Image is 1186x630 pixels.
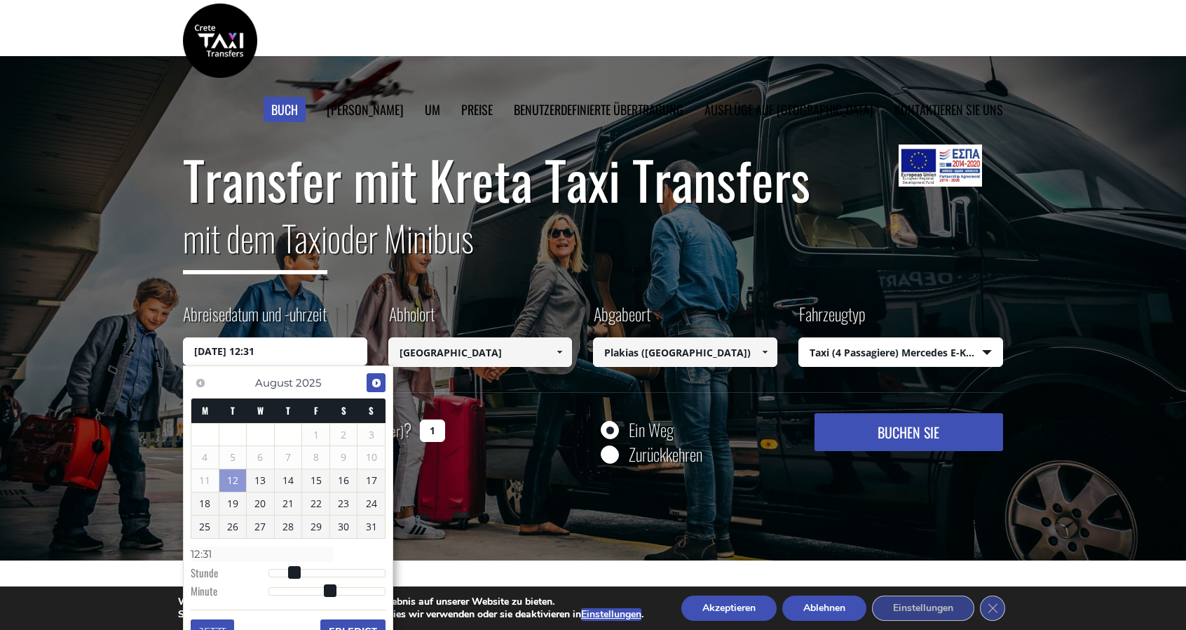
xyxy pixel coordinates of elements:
[282,474,294,487] font: 14
[191,583,217,598] font: Minute
[227,474,238,487] font: 12
[314,403,318,417] span: Freitag
[254,497,266,510] font: 20
[753,337,776,367] a: Alle Artikel anzeigen
[191,373,210,392] a: Vorherige
[425,100,440,119] a: Um
[357,516,385,538] a: 31
[366,474,377,487] font: 17
[641,608,643,621] font: .
[199,520,210,533] font: 25
[285,450,291,464] font: 7
[275,469,302,492] a: 14
[314,403,318,417] font: F
[302,469,329,492] a: 15
[219,469,247,492] a: 12
[404,417,411,442] font: ?
[257,403,264,417] font: W
[341,450,346,464] font: 9
[893,601,953,615] font: Einstellungen
[629,441,702,467] font: Zurückkehren
[219,492,247,515] a: 19
[227,520,238,533] font: 26
[357,469,385,492] a: 17
[183,211,327,263] font: mit dem Taxi
[313,428,319,441] font: 1
[230,450,236,464] font: 5
[247,492,274,515] a: 20
[257,403,264,417] span: Mittwoch
[338,520,349,533] font: 30
[275,492,302,515] a: 21
[311,497,322,510] font: 22
[366,497,377,510] font: 24
[338,497,349,510] font: 23
[581,608,641,621] font: Einstellungen
[275,516,302,538] a: 28
[878,422,939,443] font: BUCHEN SIE
[593,337,777,367] input: Abgabeort auswählen
[202,403,208,417] font: M
[369,403,374,417] span: Sonntag
[302,516,329,538] a: 29
[178,595,554,608] font: Wir verwenden Cookies, um Ihnen das beste Erlebnis auf unserer Website zu bieten.
[594,301,650,326] font: Abgabeort
[389,301,435,326] font: Abholort
[313,450,319,464] font: 8
[199,497,210,510] font: 18
[341,403,346,417] font: S
[366,520,377,533] font: 31
[330,469,357,492] a: 16
[247,469,274,492] a: 13
[681,596,777,621] button: Akzeptieren
[227,497,238,510] font: 19
[330,492,357,515] a: 23
[311,474,322,487] font: 15
[202,450,207,464] font: 4
[894,100,1003,119] a: Kontaktieren Sie uns
[199,474,210,487] font: 11
[782,596,866,621] button: Ablehnen
[341,428,346,441] font: 2
[183,4,257,78] img: Kreta Taxi Transfers | Sichere Taxi-Transfers zum Flughafen Heraklion, Chania, Rethymnon und Hafe...
[367,373,386,392] a: Nächste
[254,520,266,533] font: 27
[514,100,683,119] font: Benutzerdefinierte Übertragung
[702,601,756,615] font: Akzeptieren
[369,428,374,441] font: 3
[296,376,321,389] font: 2025
[980,596,1005,621] button: GDPR Cookie Banner schließen
[311,520,322,533] font: 29
[255,376,293,389] font: August
[629,417,674,442] font: Ein Weg
[327,100,404,119] a: [PERSON_NAME]
[899,145,982,187] img: e-bannersEUERDF180X90.jpg
[183,301,327,326] font: Abreisedatum und -uhrzeit
[327,211,474,263] font: oder Minibus
[548,337,571,367] a: Alle Artikel anzeigen
[264,97,306,123] a: Buch
[247,516,274,538] a: 27
[286,403,290,417] span: Donnerstag
[799,301,866,326] font: Fahrzeugtyp
[366,450,377,464] font: 10
[704,100,873,119] a: Ausflüge auf [GEOGRAPHIC_DATA]
[369,403,374,417] font: S
[183,140,810,218] font: Transfer mit Kreta Taxi Transfers
[803,601,845,615] font: Ablehnen
[814,413,1003,451] button: BUCHEN SIE
[231,403,235,417] span: Dienstag
[357,492,385,515] a: 24
[330,516,357,538] a: 30
[191,492,219,515] a: 18
[254,474,266,487] font: 13
[388,337,573,367] input: Abholort auswählen
[302,492,329,515] a: 22
[282,520,294,533] font: 28
[282,497,294,510] font: 21
[338,474,349,487] font: 16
